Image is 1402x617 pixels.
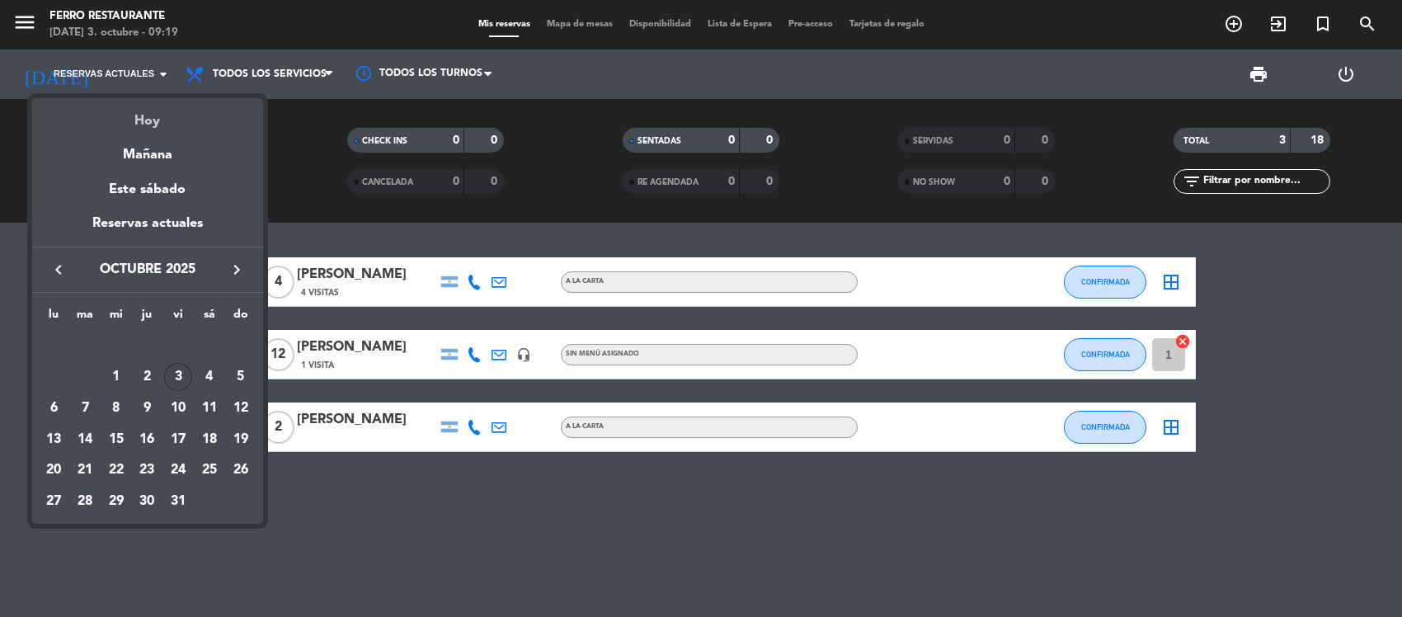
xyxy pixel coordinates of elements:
td: 3 de octubre de 2025 [162,361,194,393]
td: 21 de octubre de 2025 [69,455,101,487]
td: 2 de octubre de 2025 [132,361,163,393]
div: 12 [227,394,255,422]
td: 11 de octubre de 2025 [194,393,225,424]
div: 17 [164,426,192,454]
td: 28 de octubre de 2025 [69,486,101,517]
td: 19 de octubre de 2025 [225,424,256,455]
td: 5 de octubre de 2025 [225,361,256,393]
button: keyboard_arrow_left [44,259,73,280]
th: viernes [162,305,194,331]
td: 24 de octubre de 2025 [162,455,194,487]
i: keyboard_arrow_left [49,260,68,280]
div: 3 [164,363,192,391]
div: 10 [164,394,192,422]
th: martes [69,305,101,331]
div: 7 [71,394,99,422]
td: 17 de octubre de 2025 [162,424,194,455]
div: 16 [133,426,161,454]
div: 26 [227,456,255,484]
td: 1 de octubre de 2025 [101,361,132,393]
td: 30 de octubre de 2025 [132,486,163,517]
div: 24 [164,456,192,484]
th: jueves [132,305,163,331]
div: 21 [71,456,99,484]
div: 31 [164,487,192,516]
td: 4 de octubre de 2025 [194,361,225,393]
div: 11 [195,394,223,422]
td: 29 de octubre de 2025 [101,486,132,517]
td: 9 de octubre de 2025 [132,393,163,424]
i: keyboard_arrow_right [227,260,247,280]
div: 29 [102,487,130,516]
div: Hoy [32,98,263,132]
div: 19 [227,426,255,454]
td: 18 de octubre de 2025 [194,424,225,455]
th: lunes [39,305,70,331]
td: 27 de octubre de 2025 [39,486,70,517]
td: 8 de octubre de 2025 [101,393,132,424]
td: 13 de octubre de 2025 [39,424,70,455]
td: OCT. [39,331,256,362]
div: 30 [133,487,161,516]
div: 4 [195,363,223,391]
div: Este sábado [32,167,263,213]
div: 9 [133,394,161,422]
td: 7 de octubre de 2025 [69,393,101,424]
td: 23 de octubre de 2025 [132,455,163,487]
th: domingo [225,305,256,331]
div: 6 [40,394,68,422]
td: 12 de octubre de 2025 [225,393,256,424]
div: 1 [102,363,130,391]
div: 25 [195,456,223,484]
span: octubre 2025 [73,259,222,280]
td: 10 de octubre de 2025 [162,393,194,424]
div: 13 [40,426,68,454]
div: 28 [71,487,99,516]
th: miércoles [101,305,132,331]
td: 31 de octubre de 2025 [162,486,194,517]
div: 22 [102,456,130,484]
div: 14 [71,426,99,454]
div: 27 [40,487,68,516]
div: 20 [40,456,68,484]
button: keyboard_arrow_right [222,259,252,280]
td: 26 de octubre de 2025 [225,455,256,487]
th: sábado [194,305,225,331]
div: 15 [102,426,130,454]
td: 6 de octubre de 2025 [39,393,70,424]
div: Reservas actuales [32,213,263,247]
div: 5 [227,363,255,391]
td: 14 de octubre de 2025 [69,424,101,455]
td: 16 de octubre de 2025 [132,424,163,455]
div: 18 [195,426,223,454]
div: Mañana [32,132,263,166]
div: 23 [133,456,161,484]
td: 22 de octubre de 2025 [101,455,132,487]
td: 25 de octubre de 2025 [194,455,225,487]
td: 20 de octubre de 2025 [39,455,70,487]
td: 15 de octubre de 2025 [101,424,132,455]
div: 8 [102,394,130,422]
div: 2 [133,363,161,391]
